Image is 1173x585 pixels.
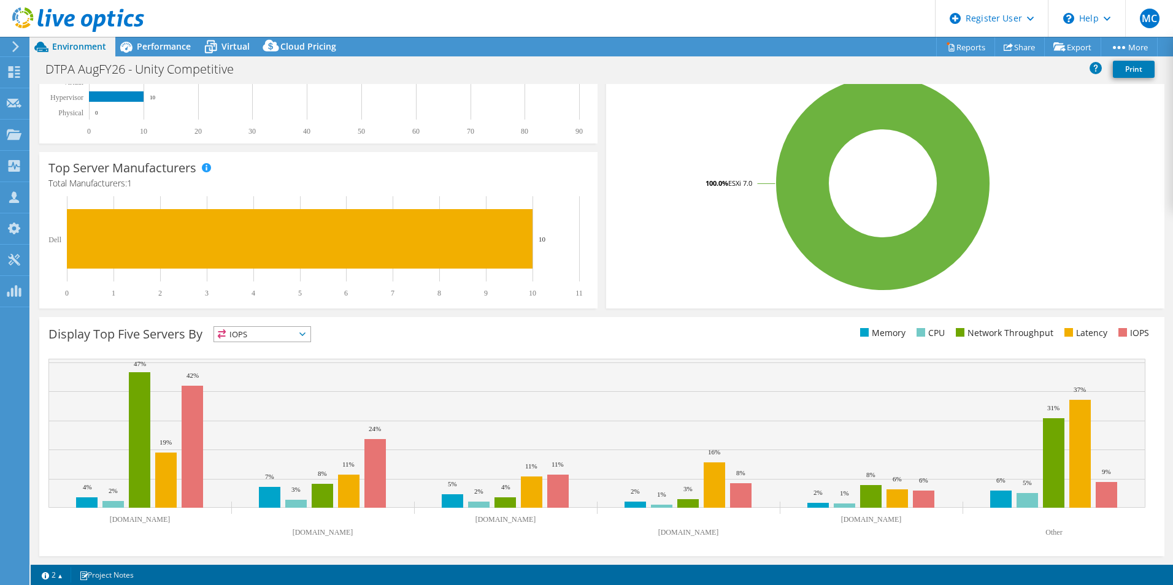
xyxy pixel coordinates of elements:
[137,40,191,52] span: Performance
[575,289,583,297] text: 11
[205,289,209,297] text: 3
[344,289,348,297] text: 6
[1061,326,1107,340] li: Latency
[866,471,875,478] text: 8%
[521,127,528,136] text: 80
[1063,13,1074,24] svg: \n
[83,483,92,491] text: 4%
[857,326,906,340] li: Memory
[475,515,536,524] text: [DOMAIN_NAME]
[412,127,420,136] text: 60
[1047,404,1060,411] text: 31%
[657,491,666,498] text: 1%
[303,127,310,136] text: 40
[391,289,394,297] text: 7
[127,177,132,189] span: 1
[683,485,693,492] text: 3%
[525,462,537,470] text: 11%
[112,289,115,297] text: 1
[575,127,583,136] text: 90
[280,40,336,52] span: Cloud Pricing
[48,235,61,244] text: Dell
[71,567,142,583] a: Project Notes
[95,110,98,116] text: 0
[631,487,640,495] text: 2%
[1045,528,1062,537] text: Other
[150,94,156,101] text: 10
[708,448,720,456] text: 16%
[40,63,253,76] h1: DTPA AugFY26 - Unity Competitive
[48,161,196,175] h3: Top Server Manufacturers
[728,178,752,188] tspan: ESXi 7.0
[52,40,106,52] span: Environment
[953,326,1053,340] li: Network Throughput
[158,289,162,297] text: 2
[529,289,536,297] text: 10
[467,127,474,136] text: 70
[539,235,546,243] text: 10
[293,528,353,537] text: [DOMAIN_NAME]
[48,177,588,190] h4: Total Manufacturers:
[214,327,310,342] span: IOPS
[501,483,510,491] text: 4%
[358,127,365,136] text: 50
[248,127,256,136] text: 30
[221,40,250,52] span: Virtual
[996,476,1006,484] text: 6%
[160,438,172,446] text: 19%
[1074,386,1086,393] text: 37%
[484,289,488,297] text: 9
[65,289,69,297] text: 0
[1023,479,1032,486] text: 5%
[187,372,199,379] text: 42%
[913,326,945,340] li: CPU
[110,515,171,524] text: [DOMAIN_NAME]
[552,461,564,468] text: 11%
[58,109,83,117] text: Physical
[840,489,849,497] text: 1%
[1113,61,1155,78] a: Print
[134,360,146,367] text: 47%
[813,489,823,496] text: 2%
[109,487,118,494] text: 2%
[841,515,902,524] text: [DOMAIN_NAME]
[298,289,302,297] text: 5
[994,37,1045,56] a: Share
[919,476,928,484] text: 6%
[291,486,301,493] text: 3%
[437,289,441,297] text: 8
[448,480,457,487] text: 5%
[658,528,719,537] text: [DOMAIN_NAME]
[1115,326,1149,340] li: IOPS
[33,567,71,583] a: 2
[87,127,91,136] text: 0
[936,37,995,56] a: Reports
[474,487,483,495] text: 2%
[736,469,745,476] text: 8%
[342,461,355,468] text: 11%
[1044,37,1101,56] a: Export
[706,178,728,188] tspan: 100.0%
[252,289,255,297] text: 4
[140,127,147,136] text: 10
[50,93,83,102] text: Hypervisor
[1102,468,1111,475] text: 9%
[893,475,902,483] text: 6%
[194,127,202,136] text: 20
[1101,37,1158,56] a: More
[369,425,381,432] text: 24%
[265,473,274,480] text: 7%
[318,470,327,477] text: 8%
[1140,9,1160,28] span: MC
